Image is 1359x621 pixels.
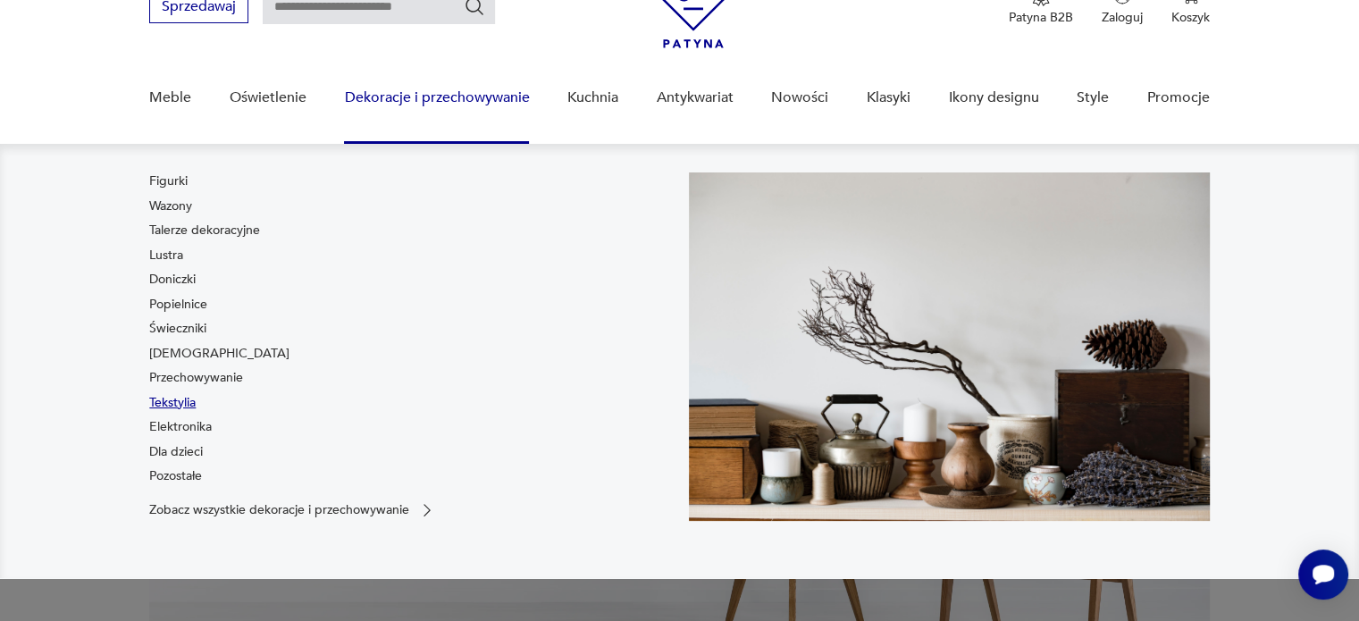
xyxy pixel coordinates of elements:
a: Meble [149,63,191,132]
a: Dekoracje i przechowywanie [344,63,529,132]
a: Popielnice [149,296,207,314]
a: Sprzedawaj [149,2,248,14]
a: Talerze dekoracyjne [149,222,260,239]
a: Antykwariat [657,63,734,132]
a: Przechowywanie [149,369,243,387]
a: Nowości [771,63,828,132]
a: Oświetlenie [230,63,306,132]
a: Kuchnia [567,63,618,132]
a: Style [1077,63,1109,132]
a: Doniczki [149,271,196,289]
p: Zobacz wszystkie dekoracje i przechowywanie [149,504,409,516]
a: Promocje [1147,63,1210,132]
a: Wazony [149,197,192,215]
a: Zobacz wszystkie dekoracje i przechowywanie [149,501,436,519]
img: cfa44e985ea346226f89ee8969f25989.jpg [689,172,1210,520]
p: Zaloguj [1102,9,1143,26]
a: Tekstylia [149,394,196,412]
iframe: Smartsupp widget button [1298,550,1348,600]
a: Elektronika [149,418,212,436]
p: Koszyk [1171,9,1210,26]
p: Patyna B2B [1009,9,1073,26]
a: Klasyki [867,63,910,132]
a: [DEMOGRAPHIC_DATA] [149,345,289,363]
a: Figurki [149,172,188,190]
a: Świeczniki [149,320,206,338]
a: Pozostałe [149,467,202,485]
a: Ikony designu [948,63,1038,132]
a: Dla dzieci [149,443,203,461]
a: Lustra [149,247,183,264]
